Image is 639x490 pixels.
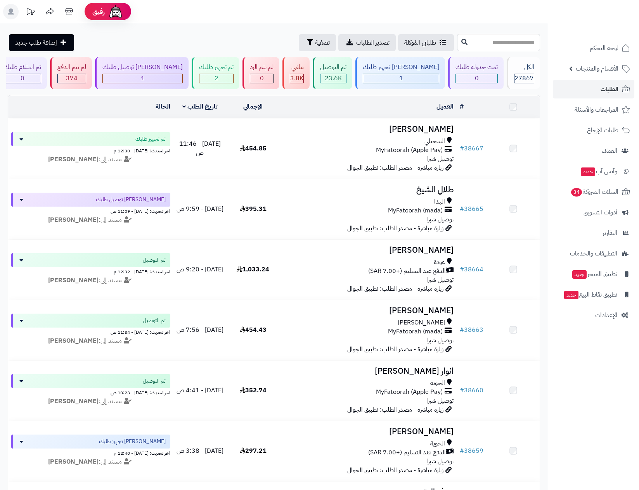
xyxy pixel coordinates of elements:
[5,216,176,224] div: مسند إلى:
[601,84,618,95] span: الطلبات
[368,267,446,276] span: الدفع عند التسليم (+7.00 SAR)
[48,276,99,285] strong: [PERSON_NAME]
[190,57,241,89] a: تم تجهيز طلبك 2
[241,57,281,89] a: لم يتم الرد 0
[177,265,223,274] span: [DATE] - 9:20 ص
[4,74,41,83] div: 0
[199,74,233,83] div: 2
[426,457,454,466] span: توصيل شبرا
[48,336,99,345] strong: [PERSON_NAME]
[94,57,190,89] a: [PERSON_NAME] توصيل طلبك 1
[182,102,218,111] a: تاريخ الطلب
[5,155,176,164] div: مسند إلى:
[586,22,632,38] img: logo-2.png
[572,270,587,279] span: جديد
[92,7,105,16] span: رفيق
[21,4,40,21] a: تحديثات المنصة
[347,224,443,233] span: زيارة مباشرة - مصدر الطلب: تطبيق الجوال
[460,386,464,395] span: #
[11,267,170,275] div: اخر تحديث: [DATE] - 12:32 م
[460,265,483,274] a: #38664
[57,63,86,72] div: لم يتم الدفع
[143,377,166,385] span: تم التوصيل
[135,135,166,143] span: تم تجهيز طلبك
[5,276,176,285] div: مسند إلى:
[460,325,464,335] span: #
[447,57,505,89] a: تمت جدولة طلبك 0
[460,102,464,111] a: #
[11,207,170,215] div: اخر تحديث: [DATE] - 11:09 ص
[563,289,617,300] span: تطبيق نقاط البيع
[143,256,166,264] span: تم التوصيل
[5,457,176,466] div: مسند إلى:
[243,102,263,111] a: الإجمالي
[399,74,403,83] span: 1
[48,215,99,224] strong: [PERSON_NAME]
[404,38,436,47] span: طلباتي المُوكلة
[347,163,443,173] span: زيارة مباشرة - مصدر الطلب: تطبيق الجوال
[3,63,41,72] div: تم استلام طلبك
[460,446,483,455] a: #38659
[460,204,483,214] a: #38665
[143,317,166,324] span: تم التوصيل
[576,63,618,74] span: الأقسام والمنتجات
[11,388,170,396] div: اخر تحديث: [DATE] - 10:23 ص
[570,186,618,197] span: السلات المتروكة
[283,125,454,134] h3: [PERSON_NAME]
[58,74,86,83] div: 374
[514,74,534,83] span: 27867
[237,265,269,274] span: 1,033.24
[424,137,445,146] span: السحيلي
[240,144,267,153] span: 454.85
[426,154,454,164] span: توصيل شبرا
[290,74,303,83] div: 3846
[363,74,439,83] div: 1
[455,63,498,72] div: تمت جدولة طلبك
[108,4,123,19] img: ai-face.png
[571,188,582,197] span: 34
[215,74,218,83] span: 2
[320,63,346,72] div: تم التوصيل
[283,185,454,194] h3: طلال الشيخ
[5,397,176,406] div: مسند إلى:
[595,310,617,321] span: الإعدادات
[177,325,223,335] span: [DATE] - 7:56 ص
[460,144,464,153] span: #
[290,74,303,83] span: 3.8K
[338,34,396,51] a: تصدير الطلبات
[575,104,618,115] span: المراجعات والأسئلة
[475,74,479,83] span: 0
[426,336,454,345] span: توصيل شبرا
[426,215,454,224] span: توصيل شبرا
[21,74,24,83] span: 0
[11,449,170,457] div: اخر تحديث: [DATE] - 12:40 م
[363,63,439,72] div: [PERSON_NAME] تجهيز طلبك
[347,466,443,475] span: زيارة مباشرة - مصدر الطلب: تطبيق الجوال
[580,166,617,177] span: وآتس آب
[460,265,464,274] span: #
[376,388,443,397] span: MyFatoorah (Apple Pay)
[587,125,618,136] span: طلبات الإرجاع
[388,327,443,336] span: MyFatoorah (mada)
[460,144,483,153] a: #38667
[398,318,445,327] span: [PERSON_NAME]
[290,63,304,72] div: ملغي
[505,57,542,89] a: الكل27867
[299,34,336,51] button: تصفية
[177,386,223,395] span: [DATE] - 4:41 ص
[347,284,443,293] span: زيارة مباشرة - مصدر الطلب: تطبيق الجوال
[602,145,617,156] span: العملاء
[553,183,634,201] a: السلات المتروكة34
[603,228,617,238] span: التقارير
[320,74,346,83] div: 23643
[553,100,634,119] a: المراجعات والأسئلة
[325,74,342,83] span: 23.6K
[141,74,145,83] span: 1
[283,427,454,436] h3: [PERSON_NAME]
[177,446,223,455] span: [DATE] - 3:38 ص
[99,438,166,445] span: [PERSON_NAME] تجهيز طلبك
[347,405,443,414] span: زيارة مباشرة - مصدر الطلب: تطبيق الجوال
[376,146,443,155] span: MyFatoorah (Apple Pay)
[48,397,99,406] strong: [PERSON_NAME]
[430,439,445,448] span: الحوية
